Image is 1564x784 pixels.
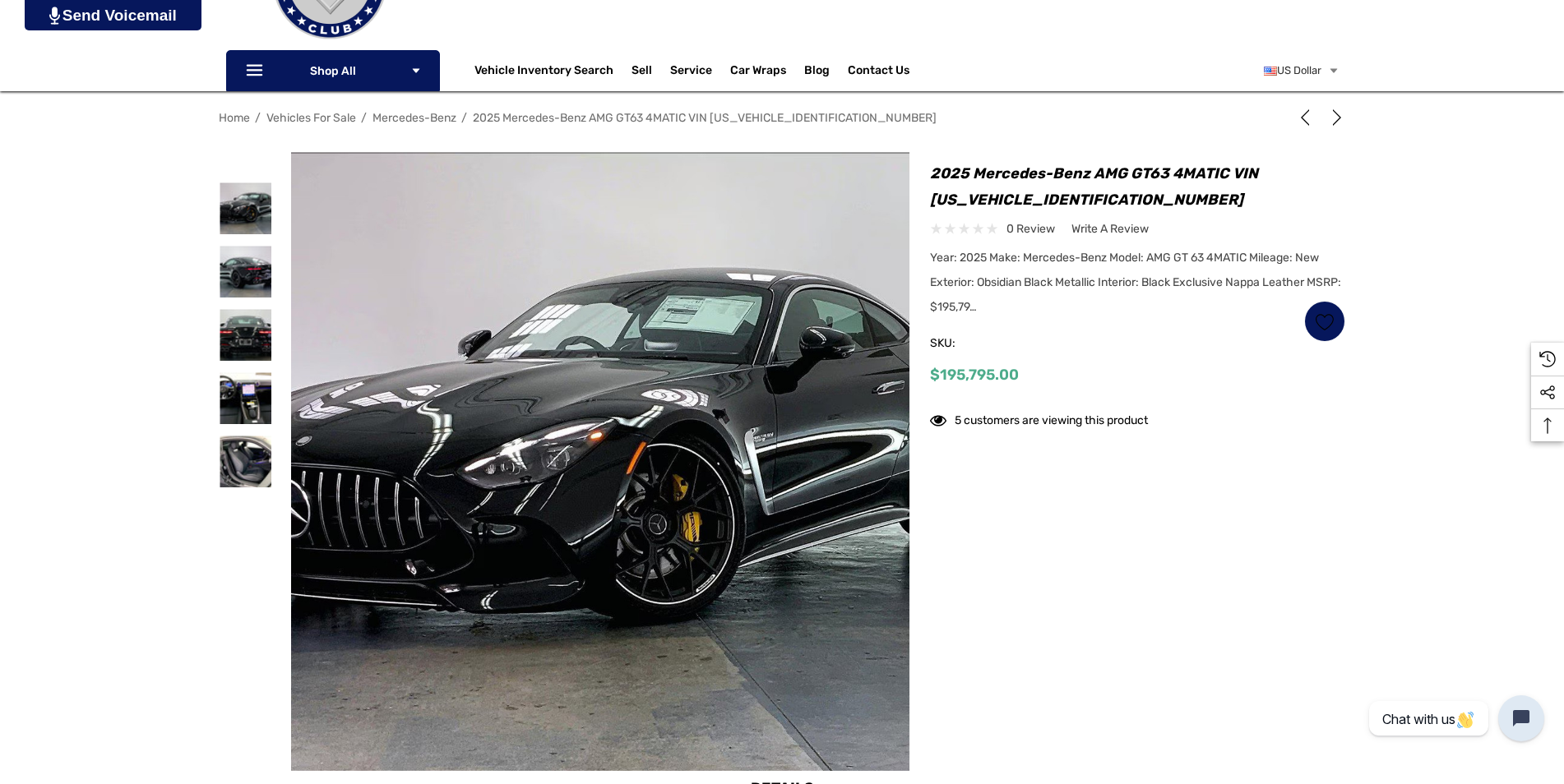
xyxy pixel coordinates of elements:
img: For Sale 2025 Mercedes-Benz AMG GT63 4MATIC VIN W1KRJ7JB7SF004372 [220,182,271,234]
nav: Breadcrumb [219,104,1345,132]
a: 2025 Mercedes-Benz AMG GT63 4MATIC VIN [US_VEHICLE_IDENTIFICATION_NUMBER] [473,111,937,125]
span: 0 review [1006,219,1055,239]
a: USD [1264,54,1340,87]
span: $195,795.00 [930,366,1019,384]
a: Contact Us [848,63,909,81]
span: Sell [632,63,652,81]
svg: Wish List [1316,312,1335,331]
span: SKU: [930,332,1012,355]
span: Year: 2025 Make: Mercedes-Benz Model: AMG GT 63 4MATIC Mileage: New Exterior: Obsidian Black Meta... [930,251,1341,314]
a: Blog [804,63,830,81]
img: For Sale 2025 Mercedes-Benz AMG GT63 4MATIC VIN W1KRJ7JB7SF004372 [220,309,271,361]
svg: Social Media [1539,385,1556,401]
a: Vehicles For Sale [266,111,356,125]
a: Previous [1297,109,1320,126]
p: Shop All [226,50,440,91]
svg: Top [1531,417,1564,434]
img: For Sale 2025 Mercedes-Benz AMG GT63 4MATIC VIN W1KRJ7JB7SF004372 [220,246,271,297]
a: Next [1322,109,1345,126]
svg: Icon Line [244,62,269,81]
div: 5 customers are viewing this product [930,405,1148,431]
svg: Icon Arrow Down [410,65,422,76]
span: Write a Review [1071,222,1149,237]
a: Wish List [1304,301,1345,342]
a: Service [670,63,712,81]
img: For Sale 2025 Mercedes-Benz AMG GT63 4MATIC VIN W1KRJ7JB7SF004372 [220,372,271,424]
a: Mercedes-Benz [372,111,456,125]
a: Home [219,111,250,125]
h1: 2025 Mercedes-Benz AMG GT63 4MATIC VIN [US_VEHICLE_IDENTIFICATION_NUMBER] [930,160,1345,213]
img: For Sale 2025 Mercedes-Benz AMG GT63 4MATIC VIN W1KRJ7JB7SF004372 [220,436,271,487]
a: Sell [632,54,670,87]
span: Car Wraps [730,63,786,81]
a: Write a Review [1071,219,1149,239]
a: Car Wraps [730,54,804,87]
img: PjwhLS0gR2VuZXJhdG9yOiBHcmF2aXQuaW8gLS0+PHN2ZyB4bWxucz0iaHR0cDovL3d3dy53My5vcmcvMjAwMC9zdmciIHhtb... [49,7,60,25]
a: Vehicle Inventory Search [474,63,613,81]
svg: Recently Viewed [1539,351,1556,367]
